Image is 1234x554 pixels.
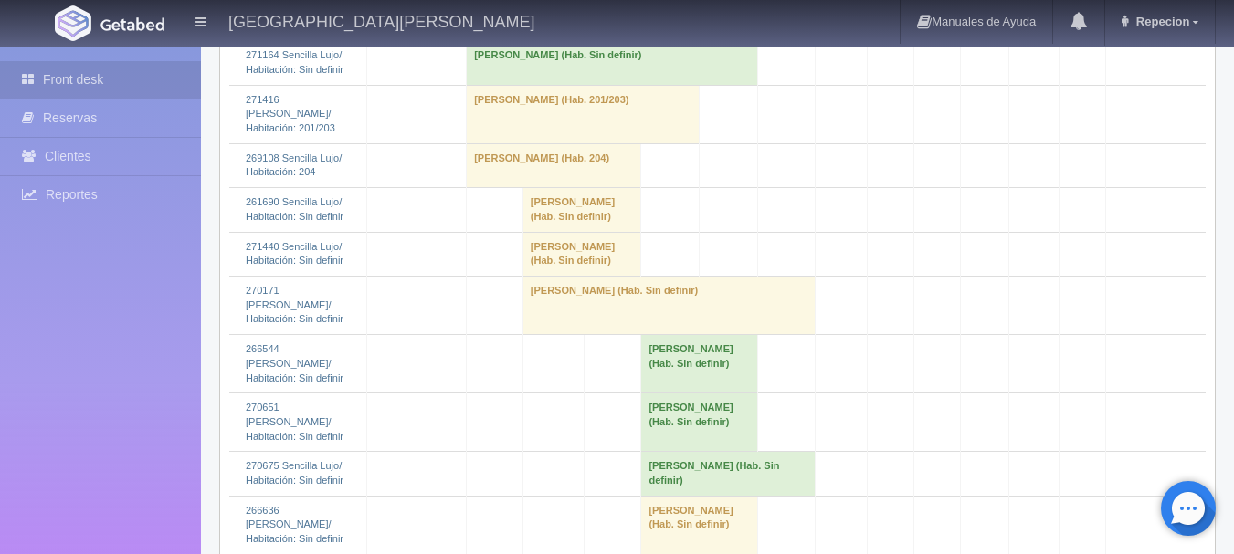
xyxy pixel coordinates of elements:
[246,402,343,441] a: 270651 [PERSON_NAME]/Habitación: Sin definir
[246,94,335,133] a: 271416 [PERSON_NAME]/Habitación: 201/203
[1132,15,1190,28] span: Repecion
[246,196,343,222] a: 261690 Sencilla Lujo/Habitación: Sin definir
[246,505,343,544] a: 266636 [PERSON_NAME]/Habitación: Sin definir
[246,241,343,267] a: 271440 Sencilla Lujo/Habitación: Sin definir
[641,452,815,496] td: [PERSON_NAME] (Hab. Sin definir)
[522,276,815,334] td: [PERSON_NAME] (Hab. Sin definir)
[55,5,91,41] img: Getabed
[100,17,164,31] img: Getabed
[522,232,641,276] td: [PERSON_NAME] (Hab. Sin definir)
[246,460,343,486] a: 270675 Sencilla Lujo/Habitación: Sin definir
[246,343,343,382] a: 266544 [PERSON_NAME]/Habitación: Sin definir
[246,152,342,178] a: 269108 Sencilla Lujo/Habitación: 204
[641,393,757,452] td: [PERSON_NAME] (Hab. Sin definir)
[522,188,641,232] td: [PERSON_NAME] (Hab. Sin definir)
[641,496,757,554] td: [PERSON_NAME] (Hab. Sin definir)
[246,285,343,324] a: 270171 [PERSON_NAME]/Habitación: Sin definir
[467,41,758,85] td: [PERSON_NAME] (Hab. Sin definir)
[467,143,641,187] td: [PERSON_NAME] (Hab. 204)
[641,335,757,393] td: [PERSON_NAME] (Hab. Sin definir)
[228,9,534,32] h4: [GEOGRAPHIC_DATA][PERSON_NAME]
[246,49,343,75] a: 271164 Sencilla Lujo/Habitación: Sin definir
[467,85,700,143] td: [PERSON_NAME] (Hab. 201/203)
